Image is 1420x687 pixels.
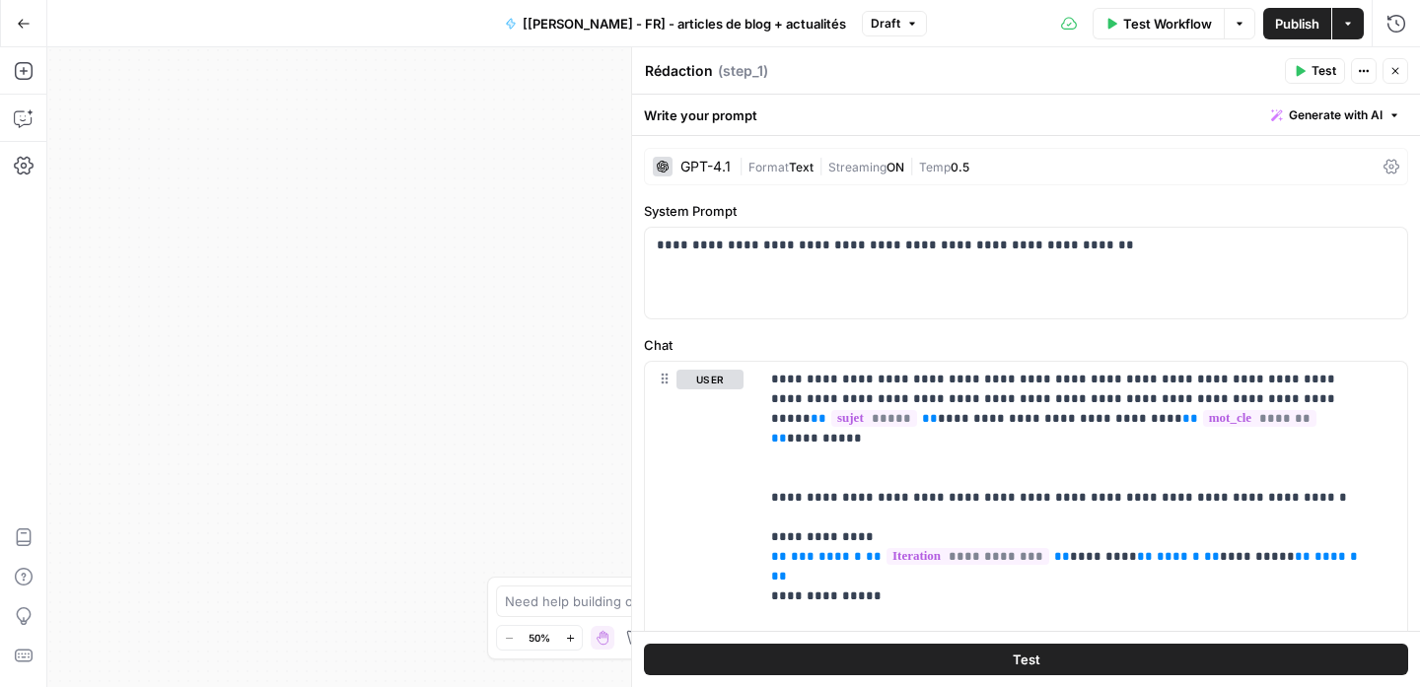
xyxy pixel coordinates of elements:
textarea: Rédaction [645,61,713,81]
button: Test Workflow [1093,8,1224,39]
span: | [739,156,748,175]
button: Draft [862,11,927,36]
button: Test [644,644,1408,675]
button: [[PERSON_NAME] - FR] - articles de blog + actualités [493,8,858,39]
span: [[PERSON_NAME] - FR] - articles de blog + actualités [523,14,846,34]
button: Generate with AI [1263,103,1408,128]
span: ( step_1 ) [718,61,768,81]
span: Generate with AI [1289,106,1383,124]
span: Test Workflow [1123,14,1212,34]
span: Publish [1275,14,1319,34]
span: Format [748,160,789,174]
button: Test [1285,58,1345,84]
label: System Prompt [644,201,1408,221]
div: Write your prompt [632,95,1420,135]
button: Publish [1263,8,1331,39]
span: ON [887,160,904,174]
label: Chat [644,335,1408,355]
span: Streaming [828,160,887,174]
span: Text [789,160,814,174]
div: GPT-4.1 [680,160,731,173]
span: Draft [871,15,900,33]
span: 0.5 [951,160,969,174]
span: Test [1312,62,1336,80]
span: Test [1013,650,1040,669]
span: | [814,156,828,175]
span: Temp [919,160,951,174]
button: user [676,370,744,389]
span: 50% [529,630,550,646]
span: | [904,156,919,175]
